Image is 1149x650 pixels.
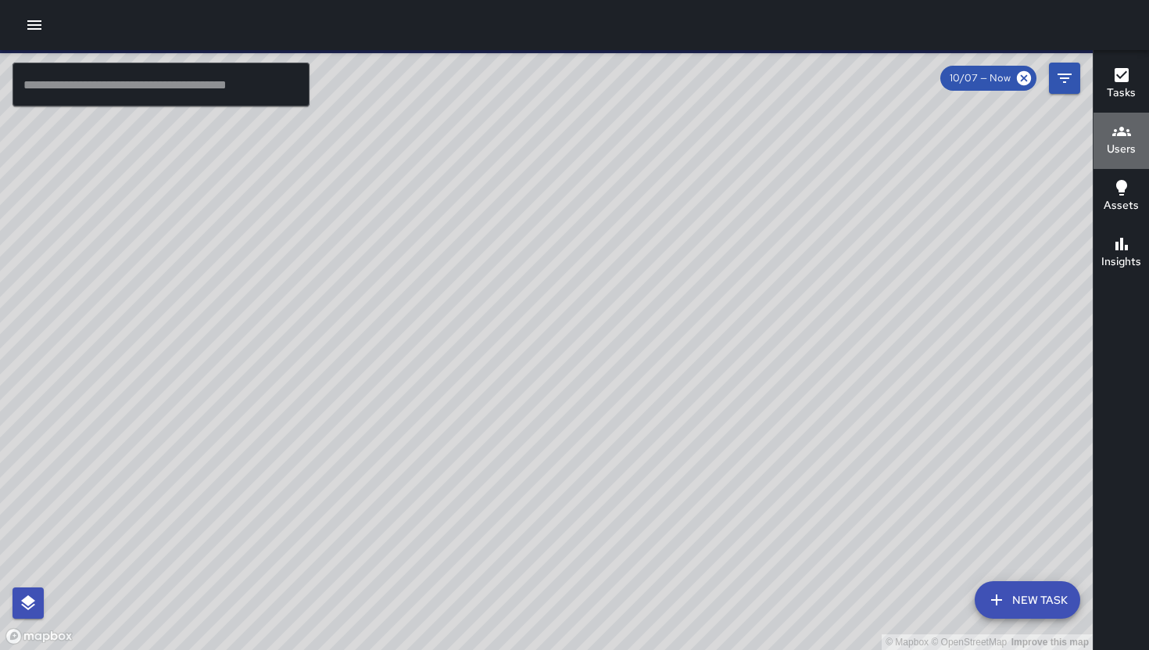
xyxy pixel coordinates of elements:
[1094,56,1149,113] button: Tasks
[1104,197,1139,214] h6: Assets
[1049,63,1080,94] button: Filters
[940,66,1036,91] div: 10/07 — Now
[1101,253,1141,271] h6: Insights
[940,70,1020,86] span: 10/07 — Now
[1094,225,1149,282] button: Insights
[1094,113,1149,169] button: Users
[975,581,1080,619] button: New Task
[1107,84,1136,102] h6: Tasks
[1107,141,1136,158] h6: Users
[1094,169,1149,225] button: Assets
